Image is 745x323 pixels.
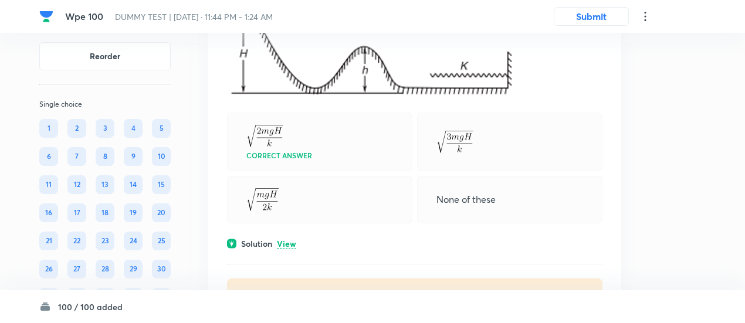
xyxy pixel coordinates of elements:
[39,42,171,70] button: Reorder
[124,232,143,250] div: 24
[152,119,171,138] div: 5
[67,288,86,307] div: 32
[124,119,143,138] div: 4
[39,99,171,110] p: Single choice
[65,10,103,22] span: Wpe 100
[39,9,53,23] img: Company Logo
[241,237,272,250] h6: Solution
[96,232,114,250] div: 23
[39,232,58,250] div: 21
[152,260,171,278] div: 30
[115,11,273,22] span: DUMMY TEST | [DATE] · 11:44 PM - 1:24 AM
[152,147,171,166] div: 10
[96,288,114,307] div: 33
[246,152,312,159] p: Correct answer
[58,301,123,313] h6: 100 / 100 added
[124,288,143,307] div: 34
[277,240,296,249] p: View
[96,147,114,166] div: 8
[246,188,279,211] img: \sqrt{\frac{m g H}{2 k}}
[39,260,58,278] div: 26
[436,192,496,206] p: None of these
[67,232,86,250] div: 22
[96,260,114,278] div: 28
[39,175,58,194] div: 11
[227,239,236,249] img: solution.svg
[124,175,143,194] div: 14
[96,119,114,138] div: 3
[39,147,58,166] div: 6
[39,203,58,222] div: 16
[124,260,143,278] div: 29
[67,203,86,222] div: 17
[436,131,473,154] img: \sqrt{\frac{3 m g H}{k}}
[39,288,58,307] div: 31
[67,119,86,138] div: 2
[96,203,114,222] div: 18
[67,147,86,166] div: 7
[554,7,629,26] button: Submit
[152,232,171,250] div: 25
[152,288,171,307] div: 35
[124,147,143,166] div: 9
[67,175,86,194] div: 12
[39,9,56,23] a: Company Logo
[124,203,143,222] div: 19
[39,119,58,138] div: 1
[227,2,515,100] img: 27-04-22-05:31:16-PM
[152,203,171,222] div: 20
[152,175,171,194] div: 15
[96,175,114,194] div: 13
[246,125,283,148] img: \sqrt{\frac{2 m g H}{k}}
[67,260,86,278] div: 27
